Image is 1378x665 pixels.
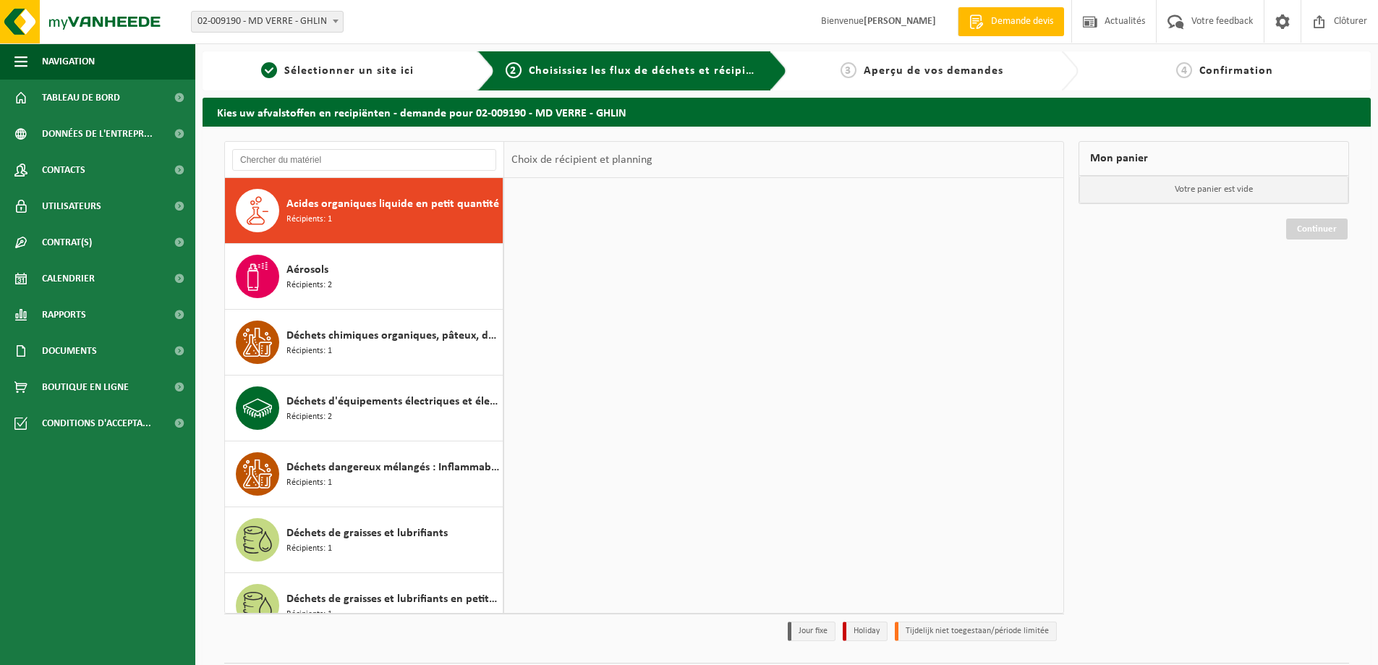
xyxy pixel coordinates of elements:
span: Déchets chimiques organiques, pâteux, dangereux [286,327,499,344]
button: Acides organiques liquide en petit quantité Récipients: 1 [225,178,503,244]
span: Boutique en ligne [42,369,129,405]
span: Contrat(s) [42,224,92,261]
span: Documents [42,333,97,369]
span: Aperçu de vos demandes [864,65,1003,77]
span: Récipients: 1 [286,476,332,490]
span: Tableau de bord [42,80,120,116]
span: Récipients: 1 [286,542,332,556]
li: Tijdelijk niet toegestaan/période limitée [895,622,1057,641]
span: Choisissiez les flux de déchets et récipients [529,65,770,77]
span: 3 [841,62,856,78]
span: Rapports [42,297,86,333]
span: Navigation [42,43,95,80]
div: Mon panier [1079,141,1349,176]
a: 1Sélectionner un site ici [210,62,466,80]
strong: [PERSON_NAME] [864,16,936,27]
span: Acides organiques liquide en petit quantité [286,195,499,213]
input: Chercher du matériel [232,149,496,171]
span: Demande devis [987,14,1057,29]
span: Confirmation [1199,65,1273,77]
span: Utilisateurs [42,188,101,224]
h2: Kies uw afvalstoffen en recipiënten - demande pour 02-009190 - MD VERRE - GHLIN [203,98,1371,126]
span: Calendrier [42,261,95,297]
button: Déchets dangereux mélangés : Inflammable - Corrosif Récipients: 1 [225,441,503,507]
span: Récipients: 1 [286,213,332,226]
span: Déchets dangereux mélangés : Inflammable - Corrosif [286,459,499,476]
span: Récipients: 2 [286,410,332,424]
button: Déchets d'équipements électriques et électroniques - Sans tubes cathodiques Récipients: 2 [225,376,503,441]
li: Holiday [843,622,888,641]
button: Déchets chimiques organiques, pâteux, dangereux Récipients: 1 [225,310,503,376]
span: Conditions d'accepta... [42,405,151,441]
span: Déchets de graisses et lubrifiants [286,525,448,542]
span: Contacts [42,152,85,188]
p: Votre panier est vide [1079,176,1348,203]
span: Données de l'entrepr... [42,116,153,152]
span: 02-009190 - MD VERRE - GHLIN [191,11,344,33]
div: Choix de récipient et planning [504,142,660,178]
li: Jour fixe [788,622,835,641]
span: Déchets d'équipements électriques et électroniques - Sans tubes cathodiques [286,393,499,410]
span: Sélectionner un site ici [284,65,414,77]
span: Déchets de graisses et lubrifiants en petit emballage [286,590,499,608]
span: Récipients: 1 [286,608,332,622]
span: 02-009190 - MD VERRE - GHLIN [192,12,343,32]
a: Continuer [1286,219,1348,240]
span: Récipients: 2 [286,279,332,292]
span: 4 [1176,62,1192,78]
span: Aérosols [286,261,328,279]
span: 1 [261,62,277,78]
span: 2 [506,62,522,78]
button: Déchets de graisses et lubrifiants en petit emballage Récipients: 1 [225,573,503,639]
button: Aérosols Récipients: 2 [225,244,503,310]
a: Demande devis [958,7,1064,36]
button: Déchets de graisses et lubrifiants Récipients: 1 [225,507,503,573]
span: Récipients: 1 [286,344,332,358]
